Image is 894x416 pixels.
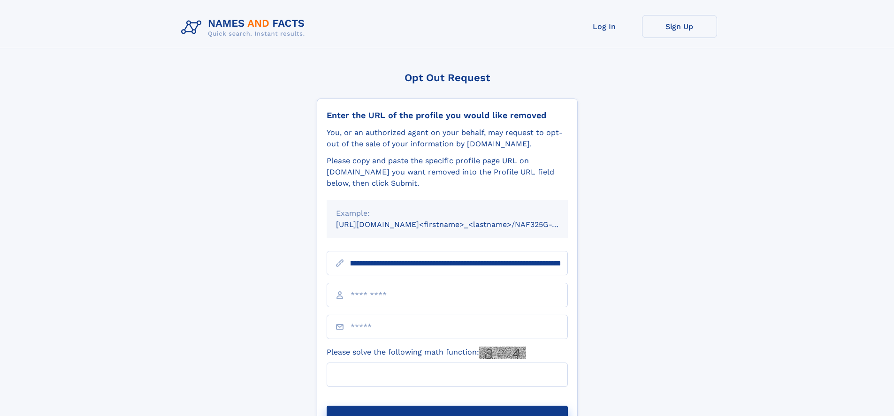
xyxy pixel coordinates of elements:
[336,208,558,219] div: Example:
[177,15,313,40] img: Logo Names and Facts
[317,72,578,83] div: Opt Out Request
[336,220,586,229] small: [URL][DOMAIN_NAME]<firstname>_<lastname>/NAF325G-xxxxxxxx
[327,110,568,121] div: Enter the URL of the profile you would like removed
[327,347,526,359] label: Please solve the following math function:
[327,155,568,189] div: Please copy and paste the specific profile page URL on [DOMAIN_NAME] you want removed into the Pr...
[327,127,568,150] div: You, or an authorized agent on your behalf, may request to opt-out of the sale of your informatio...
[567,15,642,38] a: Log In
[642,15,717,38] a: Sign Up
